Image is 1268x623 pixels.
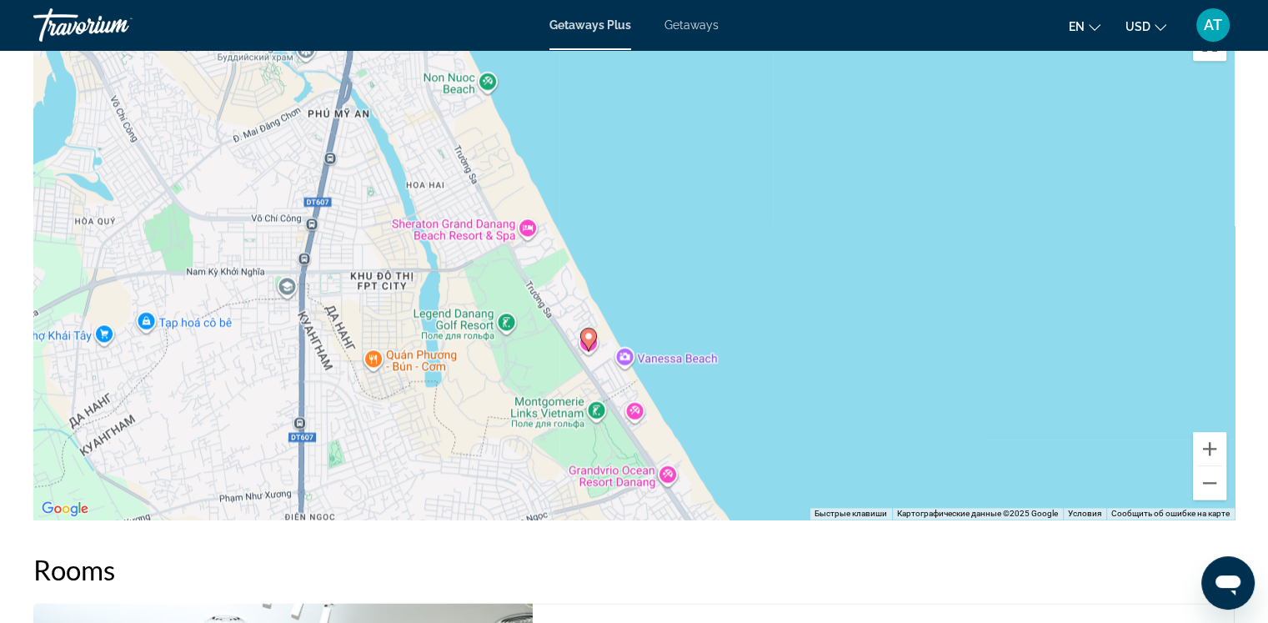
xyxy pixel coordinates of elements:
button: Change currency [1125,14,1166,38]
button: Увеличить [1193,432,1226,465]
a: Условия (ссылка откроется в новой вкладке) [1068,509,1101,518]
h2: Rooms [33,553,1235,586]
iframe: Кнопка запуска окна обмена сообщениями [1201,556,1255,610]
a: Getaways [664,18,719,32]
span: AT [1204,17,1222,33]
button: Быстрые клавиши [814,508,887,520]
button: User Menu [1191,8,1235,43]
a: Travorium [33,3,200,47]
a: Сообщить об ошибке на карте [1111,509,1230,518]
a: Getaways Plus [549,18,631,32]
span: Картографические данные ©2025 Google [897,509,1058,518]
img: Google [38,498,93,520]
span: en [1069,20,1085,33]
span: USD [1125,20,1150,33]
a: Открыть эту область в Google Картах (в новом окне) [38,498,93,520]
button: Уменьшить [1193,466,1226,500]
button: Change language [1069,14,1100,38]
